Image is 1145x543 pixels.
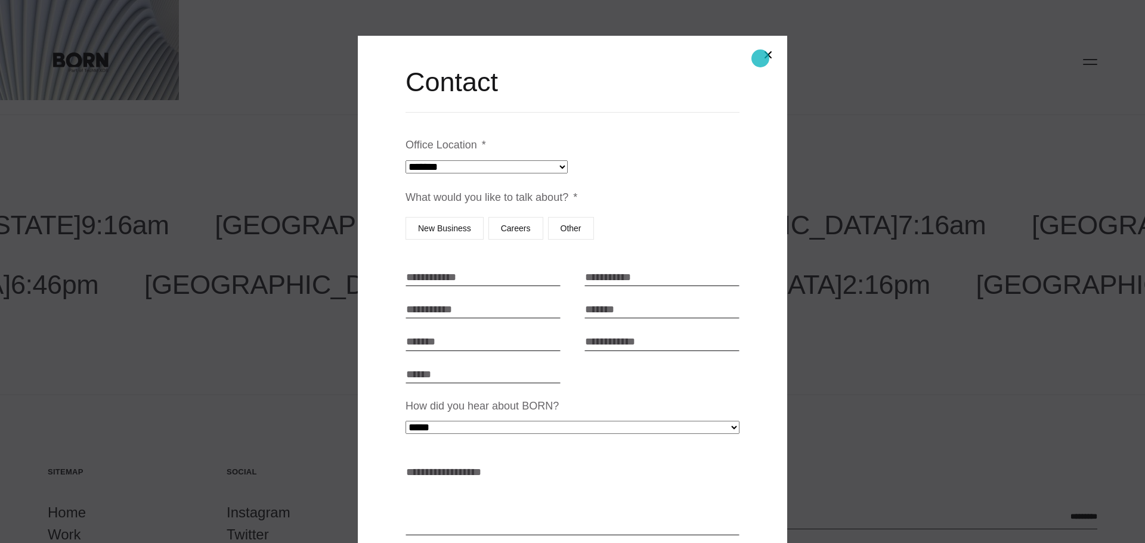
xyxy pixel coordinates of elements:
[406,138,486,152] label: Office Location
[406,64,739,100] h2: Contact
[406,191,577,204] label: What would you like to talk about?
[548,217,594,240] label: Other
[488,217,543,240] label: Careers
[406,217,484,240] label: New Business
[406,399,559,413] label: How did you hear about BORN?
